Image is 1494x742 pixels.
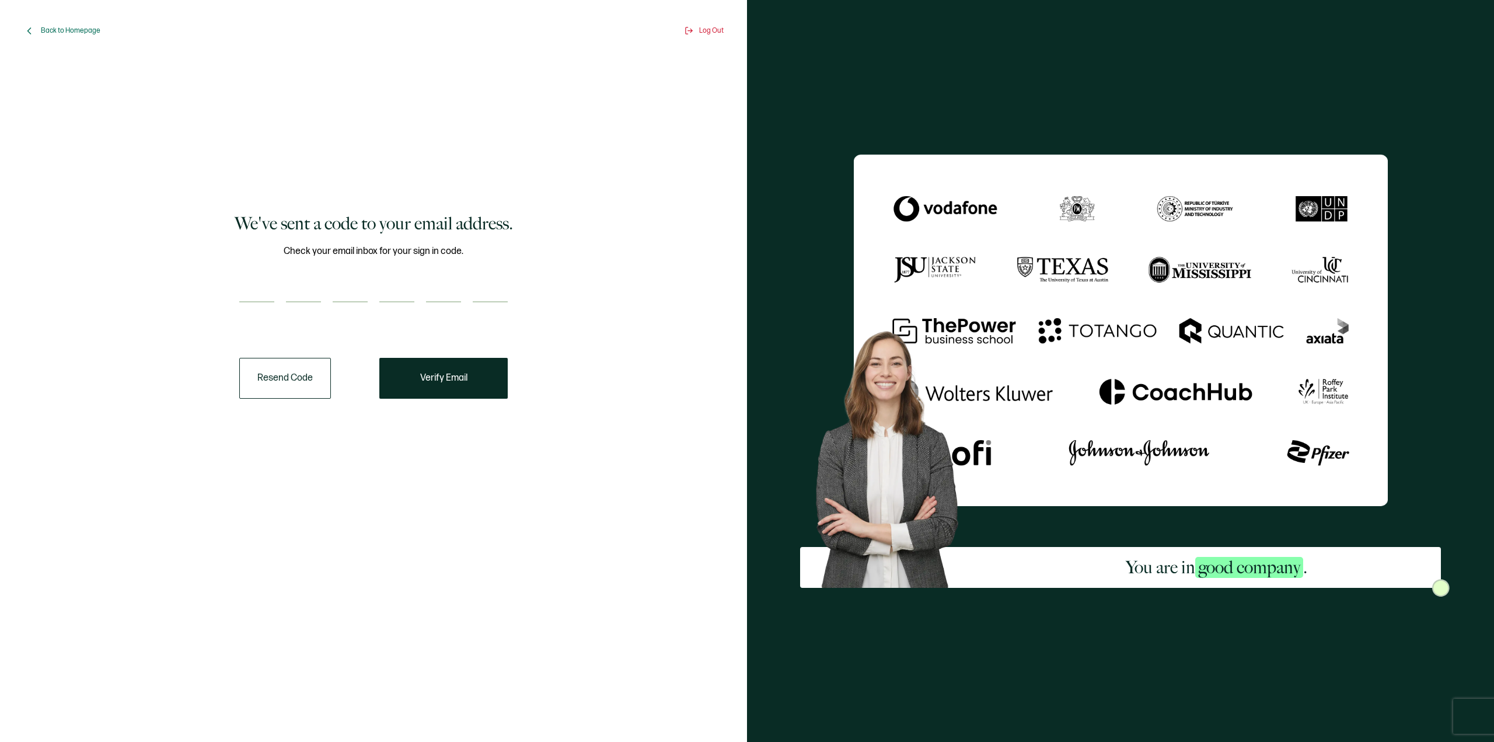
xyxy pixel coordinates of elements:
[235,212,513,235] h1: We've sent a code to your email address.
[284,244,463,259] span: Check your email inbox for your sign in code.
[800,318,992,588] img: Sertifier Signup - You are in <span class="strong-h">good company</span>. Hero
[239,358,331,399] button: Resend Code
[41,26,100,35] span: Back to Homepage
[1126,556,1307,579] h2: You are in .
[420,374,467,383] span: Verify Email
[699,26,724,35] span: Log Out
[1432,579,1450,597] img: Sertifier Signup
[854,154,1388,506] img: Sertifier We've sent a code to your email address.
[379,358,508,399] button: Verify Email
[1195,557,1303,578] span: good company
